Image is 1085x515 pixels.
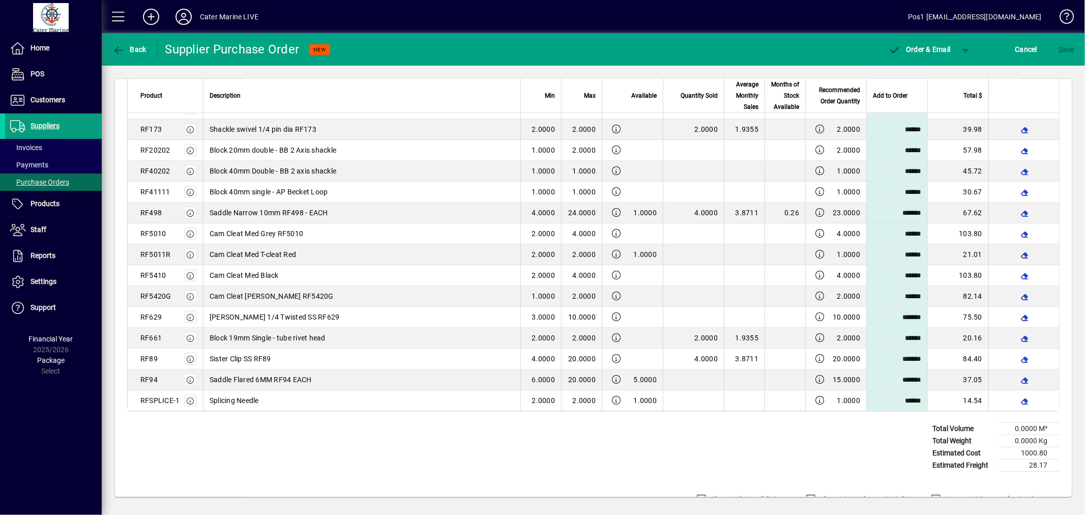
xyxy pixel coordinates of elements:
a: Customers [5,88,102,113]
td: 2.0000 [520,265,561,286]
div: RF89 [140,354,158,364]
td: Block 20mm double - BB 2 Axis shackle [203,140,520,161]
td: [PERSON_NAME] 1/4 Twisted SS RF629 [203,307,520,328]
td: 20.0000 [561,369,602,390]
span: Product [140,90,162,101]
span: 5.0000 [634,375,657,385]
td: Cam Cleat Med Grey RF5010 [203,223,520,244]
td: Estimated Freight [927,460,999,472]
span: Quantity Sold [681,90,718,101]
td: 21.01 [927,244,988,265]
td: 103.80 [927,265,988,286]
span: Financial Year [29,335,73,343]
td: 2.0000 [561,286,602,307]
td: 37.05 [927,369,988,390]
div: RF629 [140,312,162,322]
span: 1.0000 [837,187,861,197]
td: 2.0000 [520,244,561,265]
td: Sister Clip SS RF89 [203,349,520,369]
div: RF173 [140,124,162,134]
td: 1.0000 [561,161,602,182]
span: 2.0000 [695,334,718,342]
td: 4.0000 [561,223,602,244]
td: 3.8711 [724,203,765,223]
a: Settings [5,269,102,295]
td: Block 40mm Double - BB 2 axis shackle [203,161,520,182]
td: 103.80 [927,223,988,244]
td: 1.9355 [724,328,765,349]
span: Average Monthly Sales [730,79,758,112]
td: Cam Cleat Med Black [203,265,520,286]
span: 2.0000 [837,291,861,301]
span: ave [1059,41,1074,58]
td: 4.0000 [561,265,602,286]
a: Staff [5,217,102,243]
span: Suppliers [31,122,60,130]
a: POS [5,62,102,87]
td: Cam Cleat [PERSON_NAME] RF5420G [203,286,520,307]
span: 4.0000 [837,270,861,280]
span: 1.0000 [837,395,861,406]
div: RF40202 [140,166,170,176]
span: 2.0000 [837,124,861,134]
a: Payments [5,156,102,174]
label: Compact View [943,494,992,504]
td: Block 19mm Single - tube rivet head [203,328,520,349]
span: 4.0000 [695,355,718,363]
span: 2.0000 [837,145,861,155]
button: Back [110,40,149,59]
button: Profile [167,8,200,26]
td: 2.0000 [561,140,602,161]
span: 4.0000 [837,228,861,239]
td: Saddle Flared 6MM RF94 EACH [203,369,520,390]
span: Order & Email [889,45,951,53]
span: Home [31,44,49,52]
span: S [1059,45,1063,53]
td: Total Weight [927,435,999,447]
span: Months of Stock Available [771,79,799,112]
td: 75.50 [927,307,988,328]
td: 2.0000 [520,328,561,349]
span: 1.0000 [837,249,861,260]
span: Cancel [1015,41,1038,58]
a: Purchase Orders [5,174,102,191]
td: 1.0000 [520,286,561,307]
span: 20.0000 [833,354,860,364]
span: Payments [10,161,48,169]
td: Shackle swivel 1/4 pin dia RF173 [203,119,520,140]
td: 24.0000 [561,203,602,223]
span: Reports [31,251,55,260]
span: 1.0000 [837,166,861,176]
span: 1.0000 [634,208,657,218]
div: RFSPLICE-1 [140,395,180,406]
td: 2.0000 [561,328,602,349]
td: Block 40mm single - AP Becket Loop [203,182,520,203]
span: 2.0000 [695,125,718,133]
td: 39.98 [927,119,988,140]
span: 1.0000 [634,249,657,260]
td: 20.16 [927,328,988,349]
span: 1.0000 [634,395,657,406]
td: 3.0000 [520,307,561,328]
td: 2.0000 [561,390,602,411]
span: Min [545,90,555,101]
span: Product [1003,491,1044,507]
span: Customers [31,96,65,104]
td: 20.0000 [561,349,602,369]
div: RF498 [140,208,162,218]
button: Add [135,8,167,26]
span: Purchase Orders [10,178,69,186]
span: Settings [31,277,56,285]
span: Products [31,199,60,208]
td: 84.40 [927,349,988,369]
td: 45.72 [927,161,988,182]
td: 3.8711 [724,349,765,369]
span: NEW [313,46,326,53]
td: 1000.80 [999,447,1060,460]
td: Estimated Cost [927,447,999,460]
td: 0.26 [765,203,805,223]
div: RF20202 [140,145,170,155]
td: 82.14 [927,286,988,307]
span: Support [31,303,56,311]
td: 1.0000 [520,140,561,161]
